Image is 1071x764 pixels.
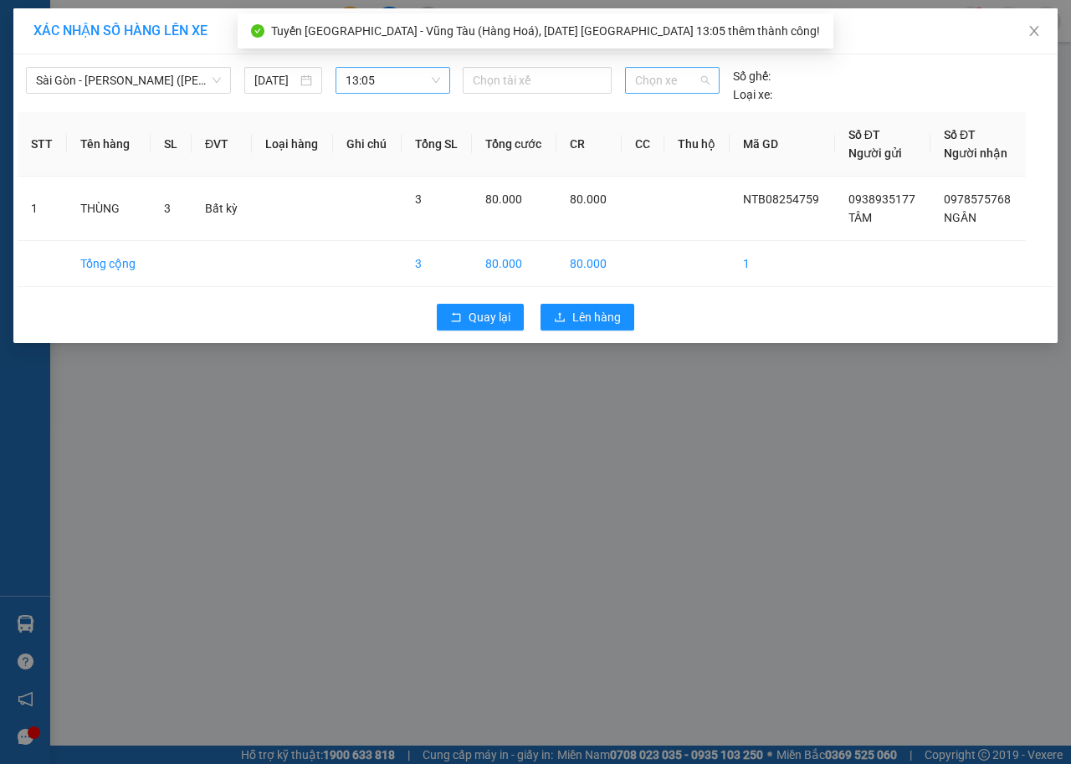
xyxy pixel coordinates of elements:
[192,112,252,177] th: ĐVT
[848,128,880,141] span: Số ĐT
[730,241,834,287] td: 1
[346,68,439,93] span: 13:05
[848,211,872,224] span: TÂM
[160,34,277,54] div: HÒA
[402,112,473,177] th: Tổng SL
[14,34,148,54] div: [PERSON_NAME]
[1027,24,1041,38] span: close
[635,68,710,93] span: Chọn xe
[733,67,771,85] span: Số ghế:
[14,54,148,78] div: 0774972297
[151,112,192,177] th: SL
[485,192,522,206] span: 80.000
[570,192,607,206] span: 80.000
[572,308,621,326] span: Lên hàng
[944,211,976,224] span: NGÂN
[469,308,510,326] span: Quay lại
[848,146,902,160] span: Người gửi
[67,112,151,177] th: Tên hàng
[18,112,67,177] th: STT
[622,112,664,177] th: CC
[192,177,252,241] td: Bất kỳ
[14,78,148,118] div: 123BIS [PERSON_NAME]
[437,304,524,331] button: rollbackQuay lại
[160,54,277,78] div: 0906654817
[251,24,264,38] span: check-circle
[36,68,221,93] span: Sài Gòn - Vũng Tàu (Hàng Hoá)
[733,85,772,104] span: Loại xe:
[472,241,556,287] td: 80.000
[743,192,819,206] span: NTB08254759
[271,24,820,38] span: Tuyến [GEOGRAPHIC_DATA] - Vũng Tàu (Hàng Hoá), [DATE] [GEOGRAPHIC_DATA] 13:05 thêm thành công!
[333,112,402,177] th: Ghi chú
[556,112,622,177] th: CR
[67,241,151,287] td: Tổng cộng
[252,112,333,177] th: Loại hàng
[14,16,40,33] span: Gửi:
[160,14,277,34] div: Long Hải
[944,192,1011,206] span: 0978575768
[67,177,151,241] td: THÙNG
[730,112,834,177] th: Mã GD
[944,128,976,141] span: Số ĐT
[415,192,422,206] span: 3
[18,177,67,241] td: 1
[554,311,566,325] span: upload
[944,146,1007,160] span: Người nhận
[14,14,148,34] div: 44 NTB
[33,23,208,38] span: XÁC NHẬN SỐ HÀNG LÊN XE
[556,241,622,287] td: 80.000
[848,192,915,206] span: 0938935177
[541,304,634,331] button: uploadLên hàng
[254,71,297,90] input: 15/08/2025
[402,241,473,287] td: 3
[450,311,462,325] span: rollback
[160,16,200,33] span: Nhận:
[164,202,171,215] span: 3
[1011,8,1058,55] button: Close
[472,112,556,177] th: Tổng cước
